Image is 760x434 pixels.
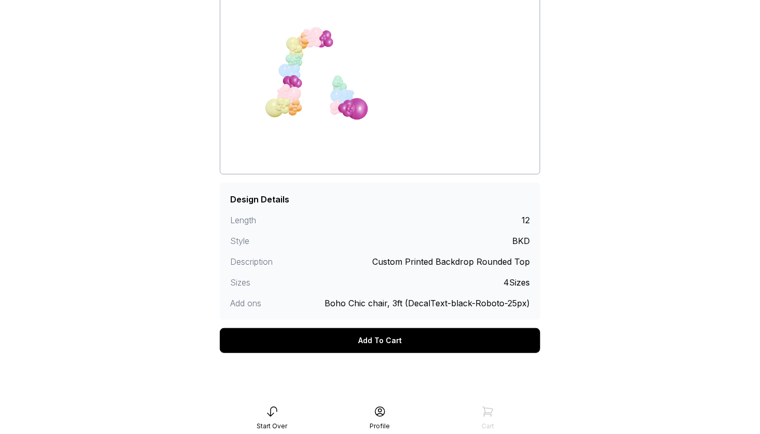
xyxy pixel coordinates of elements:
[230,255,305,268] div: Description
[482,422,494,430] div: Cart
[257,422,288,430] div: Start Over
[230,297,305,309] div: Add ons
[230,276,305,289] div: Sizes
[370,422,390,430] div: Profile
[522,214,530,226] div: 12
[503,276,530,289] div: 4Sizes
[230,235,305,247] div: Style
[220,328,540,353] div: Add To Cart
[372,255,530,268] div: Custom Printed Backdrop Rounded Top
[325,297,530,309] div: Boho Chic chair, 3ft (DecalText-black-Roboto-25px)
[230,193,289,206] div: Design Details
[512,235,530,247] div: BKD
[230,214,305,226] div: Length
